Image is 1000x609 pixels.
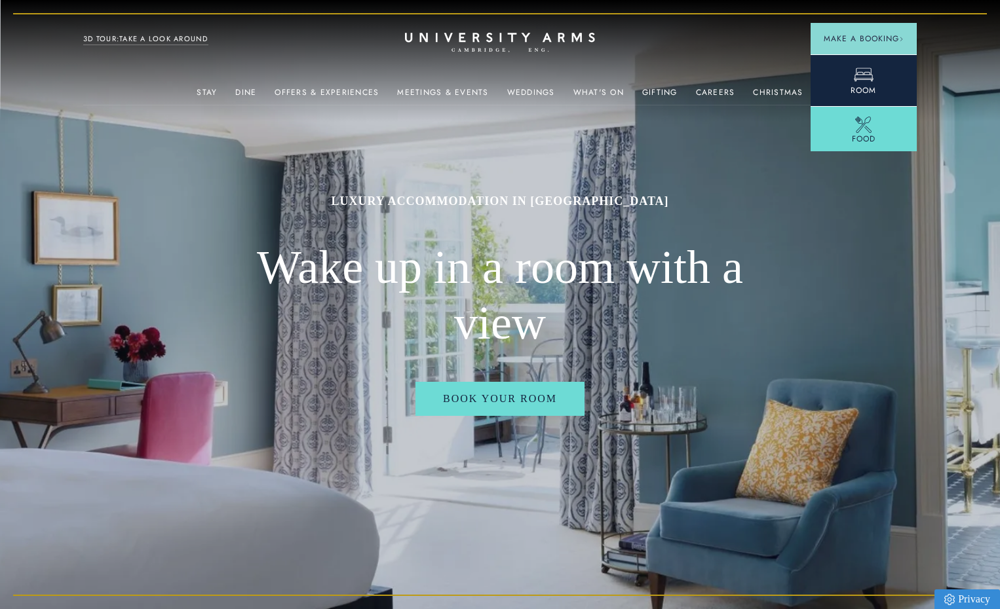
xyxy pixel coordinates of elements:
a: Stay [197,88,217,105]
a: Dine [235,88,256,105]
a: Weddings [507,88,555,105]
span: Make a Booking [824,33,904,45]
a: 3D TOUR:TAKE A LOOK AROUND [83,33,208,45]
img: Privacy [944,594,955,605]
a: Book Your Room [415,382,585,416]
a: Careers [696,88,735,105]
span: Room [851,84,876,96]
h1: Luxury Accommodation in [GEOGRAPHIC_DATA] [250,193,750,209]
h2: Wake up in a room with a view [250,240,750,352]
a: What's On [573,88,624,105]
a: Offers & Experiences [275,88,379,105]
a: Christmas [753,88,803,105]
button: Make a BookingArrow icon [811,23,917,54]
a: Home [405,33,595,53]
span: Food [852,133,875,145]
a: Food [811,106,917,155]
a: Meetings & Events [397,88,488,105]
img: Arrow icon [899,37,904,41]
a: Privacy [934,589,1000,609]
a: Gifting [642,88,678,105]
a: Room [811,54,917,106]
